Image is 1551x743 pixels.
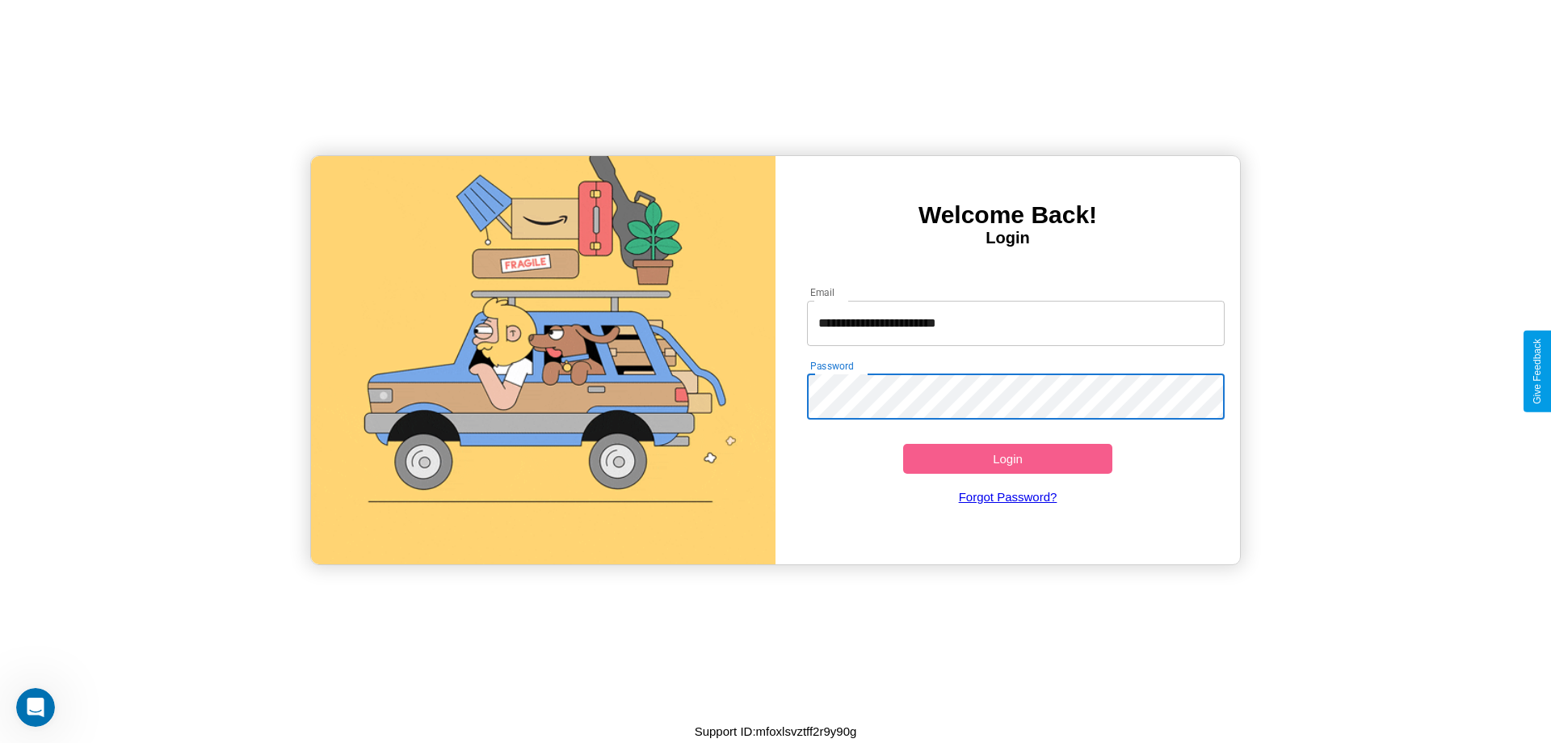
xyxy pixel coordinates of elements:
[799,474,1217,520] a: Forgot Password?
[775,229,1240,247] h4: Login
[695,720,857,742] p: Support ID: mfoxlsvztff2r9y90g
[1532,339,1543,404] div: Give Feedback
[311,156,775,564] img: gif
[810,359,853,373] label: Password
[903,444,1112,474] button: Login
[810,285,835,299] label: Email
[775,201,1240,229] h3: Welcome Back!
[16,688,55,727] iframe: Intercom live chat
